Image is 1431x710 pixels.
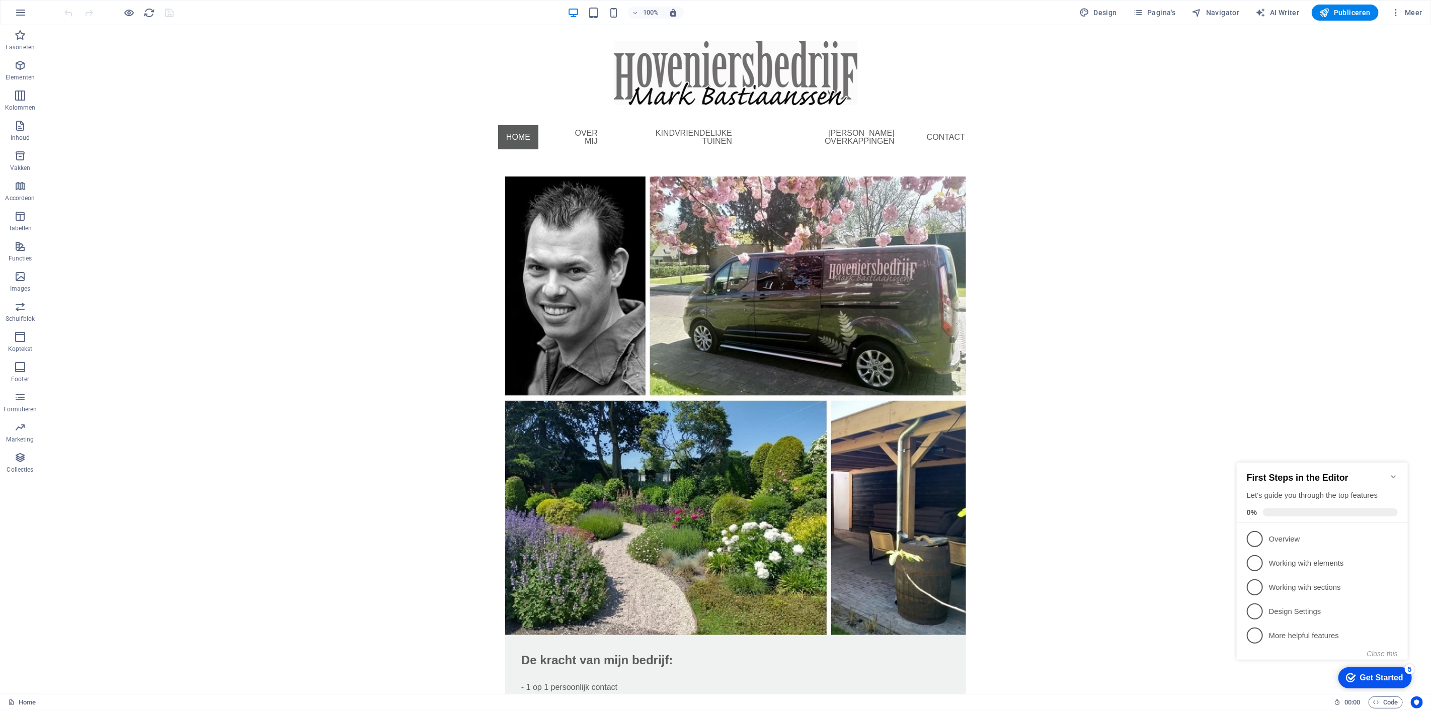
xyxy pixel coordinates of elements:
[1312,5,1379,21] button: Publiceren
[4,175,175,200] li: More helpful features
[1391,8,1422,18] span: Meer
[10,285,31,293] p: Images
[144,7,155,19] i: Pagina opnieuw laden
[11,134,30,142] p: Inhoud
[4,79,175,103] li: Overview
[4,405,37,413] p: Formulieren
[9,224,32,232] p: Tabellen
[36,86,157,97] p: Overview
[1387,5,1426,21] button: Meer
[1252,5,1304,21] button: AI Writer
[1133,8,1176,18] span: Pagina's
[4,103,175,127] li: Working with elements
[1344,696,1360,708] span: 00 00
[7,466,33,474] p: Collecties
[1192,8,1240,18] span: Navigator
[1320,8,1371,18] span: Publiceren
[6,73,35,81] p: Elementen
[1129,5,1180,21] button: Pagina's
[6,43,35,51] p: Favorieten
[1411,696,1423,708] button: Usercentrics
[4,151,175,175] li: Design Settings
[1075,5,1121,21] div: Design (Ctrl+Alt+Y)
[628,7,664,19] button: 100%
[6,315,35,323] p: Schuifblok
[10,164,31,172] p: Vakken
[14,60,30,68] span: 0%
[14,25,165,35] h2: First Steps in the Editor
[1369,696,1403,708] button: Code
[5,194,35,202] p: Accordeon
[1334,696,1361,708] h6: Sessietijd
[669,8,678,17] i: Stel bij het wijzigen van de grootte van de weergegeven website automatisch het juist zoomniveau ...
[8,696,36,708] a: Klik om selectie op te heffen, dubbelklik om Pagina's te open
[172,216,182,226] div: 5
[643,7,659,19] h6: 100%
[1351,698,1353,706] span: :
[36,134,157,145] p: Working with sections
[11,375,29,383] p: Footer
[36,110,157,121] p: Working with elements
[1373,696,1398,708] span: Code
[1075,5,1121,21] button: Design
[143,7,155,19] button: reload
[8,345,33,353] p: Koptekst
[9,254,32,262] p: Functies
[123,7,135,19] button: Klik hier om de voorbeeldmodus te verlaten en verder te gaan met bewerken
[5,104,36,112] p: Kolommen
[134,202,165,210] button: Close this
[36,183,157,193] p: More helpful features
[6,435,34,443] p: Marketing
[1188,5,1244,21] button: Navigator
[36,158,157,169] p: Design Settings
[157,25,165,33] div: Minimize checklist
[1079,8,1117,18] span: Design
[4,127,175,151] li: Working with sections
[1256,8,1300,18] span: AI Writer
[127,225,171,234] div: Get Started
[106,219,179,240] div: Get Started 5 items remaining, 0% complete
[14,42,165,53] div: Let's guide you through the top features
